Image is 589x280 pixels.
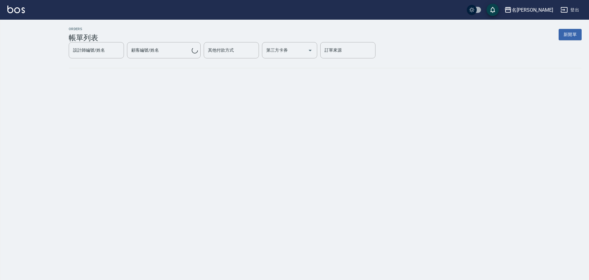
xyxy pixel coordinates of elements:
h3: 帳單列表 [69,34,98,42]
h2: ORDERS [69,27,98,31]
button: 名[PERSON_NAME] [502,4,556,16]
button: Open [305,45,315,55]
div: 名[PERSON_NAME] [512,6,553,14]
button: save [487,4,499,16]
a: 新開單 [559,31,582,37]
button: 新開單 [559,29,582,40]
button: 登出 [558,4,582,16]
img: Logo [7,6,25,13]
